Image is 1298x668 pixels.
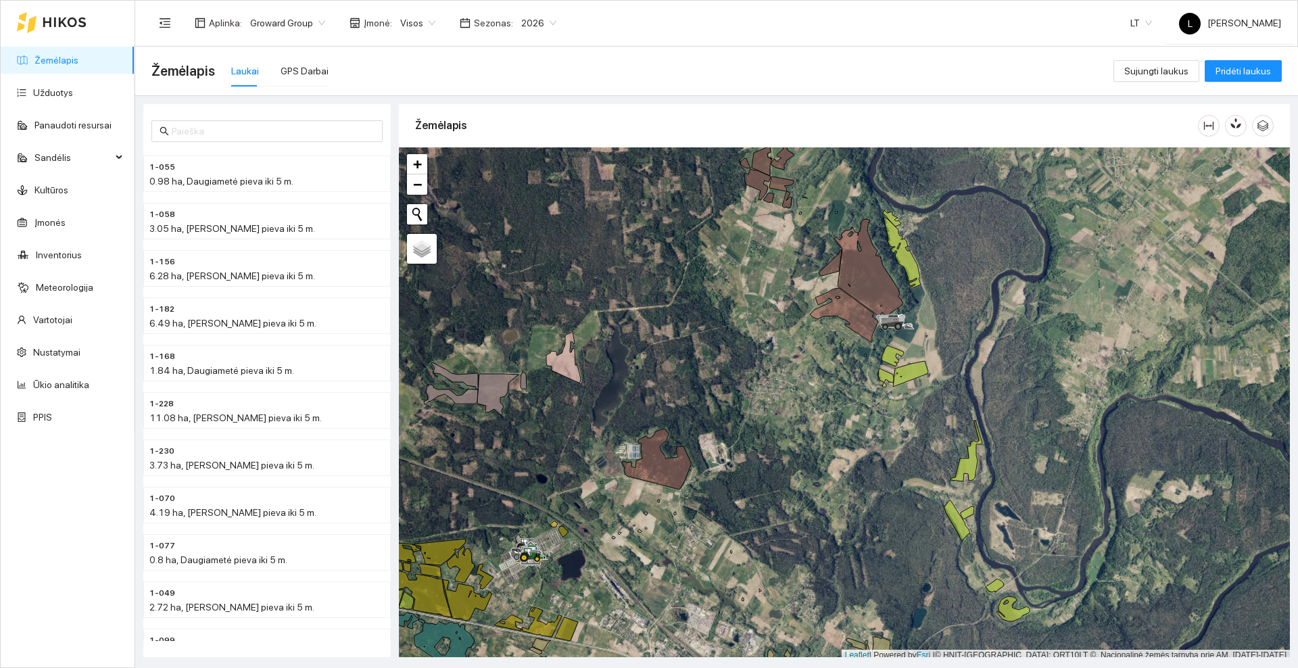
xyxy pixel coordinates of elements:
span: calendar [460,18,471,28]
span: 1-058 [149,208,175,221]
a: Zoom in [407,154,427,174]
a: Pridėti laukus [1205,66,1282,76]
span: 1-168 [149,350,175,363]
a: PPIS [33,412,52,423]
a: Įmonės [34,217,66,228]
span: search [160,126,169,136]
span: 2026 [521,13,556,33]
span: 1-156 [149,256,175,268]
div: Laukai [231,64,259,78]
span: + [413,156,422,172]
button: Pridėti laukus [1205,60,1282,82]
span: Žemėlapis [151,60,215,82]
span: [PERSON_NAME] [1179,18,1281,28]
span: 3.73 ha, [PERSON_NAME] pieva iki 5 m. [149,460,314,471]
button: column-width [1198,115,1220,137]
span: Sandėlis [34,144,112,171]
span: − [413,176,422,193]
span: column-width [1199,120,1219,131]
span: 1-182 [149,303,174,316]
span: LT [1130,13,1152,33]
a: Ūkio analitika [33,379,89,390]
a: Panaudoti resursai [34,120,112,130]
span: 1-070 [149,492,175,505]
span: 1-049 [149,587,175,600]
span: layout [195,18,206,28]
span: 11.08 ha, [PERSON_NAME] pieva iki 5 m. [149,412,322,423]
span: L [1188,13,1193,34]
button: Sujungti laukus [1113,60,1199,82]
a: Inventorius [36,249,82,260]
a: Sujungti laukus [1113,66,1199,76]
button: Initiate a new search [407,204,427,224]
span: Groward Group [250,13,325,33]
a: Layers [407,234,437,264]
span: 3.05 ha, [PERSON_NAME] pieva iki 5 m. [149,223,315,234]
a: Meteorologija [36,282,93,293]
button: menu-fold [151,9,178,37]
div: | Powered by © HNIT-[GEOGRAPHIC_DATA]; ORT10LT ©, Nacionalinė žemės tarnyba prie AM, [DATE]-[DATE] [842,650,1290,661]
span: 4.19 ha, [PERSON_NAME] pieva iki 5 m. [149,507,316,518]
a: Leaflet [845,650,869,660]
span: Aplinka : [209,16,242,30]
div: GPS Darbai [281,64,329,78]
a: Zoom out [407,174,427,195]
div: Žemėlapis [415,106,1198,145]
span: 1-099 [149,634,175,647]
span: 1-055 [149,161,175,174]
span: 1-228 [149,398,174,410]
a: Esri [917,650,931,660]
span: 0.8 ha, Daugiametė pieva iki 5 m. [149,554,287,565]
span: | [933,650,935,660]
a: Žemėlapis [34,55,78,66]
a: Užduotys [33,87,73,98]
span: 6.49 ha, [PERSON_NAME] pieva iki 5 m. [149,318,316,329]
span: 1-077 [149,540,175,552]
a: Vartotojai [33,314,72,325]
span: 2.72 ha, [PERSON_NAME] pieva iki 5 m. [149,602,314,613]
input: Paieška [172,124,375,139]
a: Nustatymai [33,347,80,358]
span: Įmonė : [364,16,392,30]
span: 1.84 ha, Daugiametė pieva iki 5 m. [149,365,294,376]
span: 6.28 ha, [PERSON_NAME] pieva iki 5 m. [149,270,315,281]
span: menu-fold [159,17,171,29]
a: Kultūros [34,185,68,195]
span: Visos [400,13,435,33]
span: Sujungti laukus [1124,64,1188,78]
span: shop [350,18,360,28]
span: Sezonas : [474,16,513,30]
span: 1-230 [149,445,174,458]
span: Pridėti laukus [1216,64,1271,78]
span: 0.98 ha, Daugiametė pieva iki 5 m. [149,176,293,187]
